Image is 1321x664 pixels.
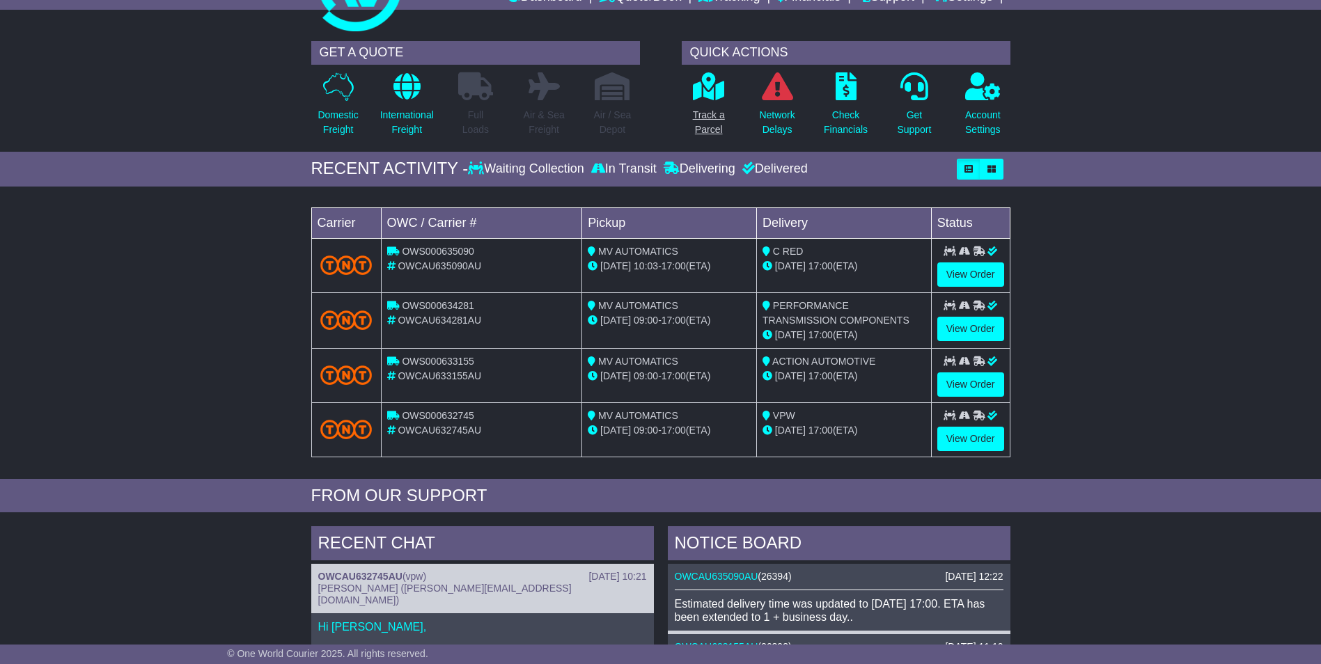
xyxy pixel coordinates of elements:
[634,315,658,326] span: 09:00
[398,370,481,381] span: OWCAU633155AU
[896,72,932,145] a: GetSupport
[773,246,804,257] span: C RED
[808,370,833,381] span: 17:00
[318,571,402,582] a: OWCAU632745AU
[598,300,678,311] span: MV AUTOMATICS
[897,108,931,137] p: Get Support
[675,641,758,652] a: OWCAU633155AU
[692,72,726,145] a: Track aParcel
[808,260,833,271] span: 17:00
[318,583,572,606] span: [PERSON_NAME] ([PERSON_NAME][EMAIL_ADDRESS][DOMAIN_NAME])
[402,246,474,257] span: OWS000635090
[763,259,925,274] div: (ETA)
[320,420,373,438] img: TNT_Domestic.png
[945,571,1003,583] div: [DATE] 12:22
[594,108,632,137] p: Air / Sea Depot
[588,571,646,583] div: [DATE] 10:21
[311,159,469,179] div: RECENT ACTIVITY -
[311,207,381,238] td: Carrier
[937,262,1004,287] a: View Order
[227,648,428,659] span: © One World Courier 2025. All rights reserved.
[693,108,725,137] p: Track a Parcel
[761,641,788,652] span: 26393
[775,370,806,381] span: [DATE]
[598,410,678,421] span: MV AUTOMATICS
[634,425,658,436] span: 09:00
[775,260,806,271] span: [DATE]
[773,410,795,421] span: VPW
[662,370,686,381] span: 17:00
[458,108,493,137] p: Full Loads
[937,372,1004,397] a: View Order
[675,571,758,582] a: OWCAU635090AU
[965,108,1001,137] p: Account Settings
[675,597,1003,624] div: Estimated delivery time was updated to [DATE] 17:00. ETA has been extended to 1 + business day..
[600,260,631,271] span: [DATE]
[758,72,795,145] a: NetworkDelays
[964,72,1001,145] a: AccountSettings
[675,571,1003,583] div: ( )
[406,571,423,582] span: vpw
[588,259,751,274] div: - (ETA)
[634,260,658,271] span: 10:03
[311,41,640,65] div: GET A QUOTE
[808,425,833,436] span: 17:00
[775,329,806,340] span: [DATE]
[763,300,909,326] span: PERFORMANCE TRANSMISSION COMPONENTS
[311,486,1010,506] div: FROM OUR SUPPORT
[588,423,751,438] div: - (ETA)
[772,356,875,367] span: ACTION AUTOMOTIVE
[588,161,660,177] div: In Transit
[682,41,1010,65] div: QUICK ACTIONS
[662,425,686,436] span: 17:00
[398,260,481,271] span: OWCAU635090AU
[380,72,435,145] a: InternationalFreight
[468,161,587,177] div: Waiting Collection
[662,260,686,271] span: 17:00
[662,315,686,326] span: 17:00
[824,108,868,137] p: Check Financials
[311,526,654,564] div: RECENT CHAT
[588,313,751,328] div: - (ETA)
[402,356,474,367] span: OWS000633155
[320,365,373,384] img: TNT_Domestic.png
[675,641,1003,653] div: ( )
[634,370,658,381] span: 09:00
[600,425,631,436] span: [DATE]
[756,207,931,238] td: Delivery
[598,246,678,257] span: MV AUTOMATICS
[320,310,373,329] img: TNT_Domestic.png
[588,369,751,384] div: - (ETA)
[524,108,565,137] p: Air & Sea Freight
[398,315,481,326] span: OWCAU634281AU
[318,571,647,583] div: ( )
[600,315,631,326] span: [DATE]
[381,207,582,238] td: OWC / Carrier #
[808,329,833,340] span: 17:00
[937,427,1004,451] a: View Order
[823,72,868,145] a: CheckFinancials
[598,356,678,367] span: MV AUTOMATICS
[763,328,925,342] div: (ETA)
[945,641,1003,653] div: [DATE] 11:10
[317,72,359,145] a: DomesticFreight
[402,300,474,311] span: OWS000634281
[402,410,474,421] span: OWS000632745
[398,425,481,436] span: OWCAU632745AU
[582,207,757,238] td: Pickup
[318,108,358,137] p: Domestic Freight
[759,108,795,137] p: Network Delays
[668,526,1010,564] div: NOTICE BOARD
[763,369,925,384] div: (ETA)
[380,108,434,137] p: International Freight
[600,370,631,381] span: [DATE]
[763,423,925,438] div: (ETA)
[937,317,1004,341] a: View Order
[775,425,806,436] span: [DATE]
[931,207,1010,238] td: Status
[739,161,808,177] div: Delivered
[660,161,739,177] div: Delivering
[761,571,788,582] span: 26394
[320,255,373,274] img: TNT_Domestic.png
